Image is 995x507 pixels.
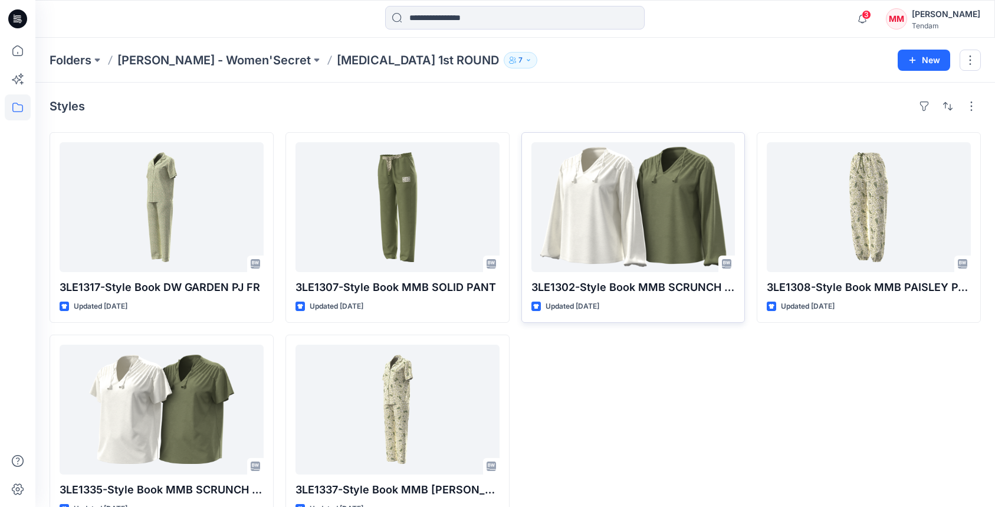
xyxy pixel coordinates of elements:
[295,279,500,296] p: 3LE1307-Style Book MMB SOLID PANT
[60,142,264,272] a: 3LE1317-Style Book DW GARDEN PJ FR
[295,345,500,475] a: 3LE1337-Style Book MMB PAISLEY PJ FR
[767,279,971,296] p: 3LE1308-Style Book MMB PAISLEY PANT
[50,52,91,68] a: Folders
[60,279,264,296] p: 3LE1317-Style Book DW GARDEN PJ FR
[337,52,499,68] p: [MEDICAL_DATA] 1st ROUND
[60,345,264,475] a: 3LE1335-Style Book MMB SCRUNCH TEE FR
[531,142,735,272] a: 3LE1302-Style Book MMB SCRUNCH TEE
[117,52,311,68] a: [PERSON_NAME] - Women'Secret
[862,10,871,19] span: 3
[295,482,500,498] p: 3LE1337-Style Book MMB [PERSON_NAME] FR
[504,52,537,68] button: 7
[310,300,363,313] p: Updated [DATE]
[546,300,599,313] p: Updated [DATE]
[518,54,523,67] p: 7
[767,142,971,272] a: 3LE1308-Style Book MMB PAISLEY PANT
[898,50,950,71] button: New
[912,21,980,30] div: Tendam
[781,300,835,313] p: Updated [DATE]
[886,8,907,30] div: MM
[60,482,264,498] p: 3LE1335-Style Book MMB SCRUNCH TEE FR
[531,279,735,296] p: 3LE1302-Style Book MMB SCRUNCH TEE
[74,300,127,313] p: Updated [DATE]
[912,7,980,21] div: [PERSON_NAME]
[295,142,500,272] a: 3LE1307-Style Book MMB SOLID PANT
[50,99,85,113] h4: Styles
